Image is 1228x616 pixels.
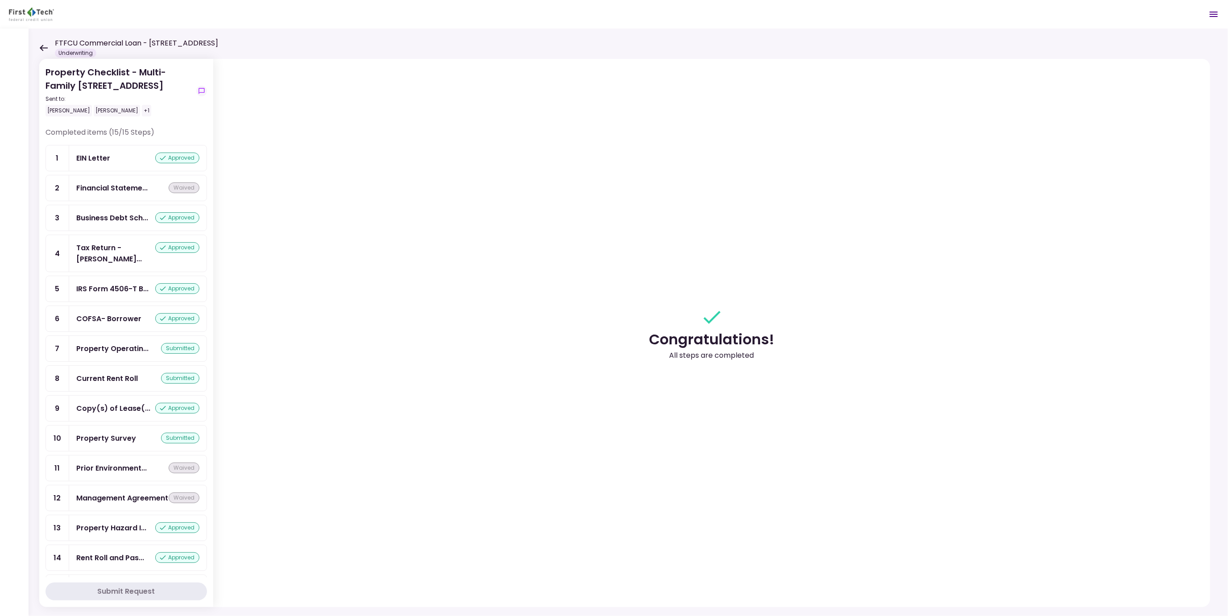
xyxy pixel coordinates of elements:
[169,492,199,503] div: waived
[46,396,69,421] div: 9
[155,522,199,533] div: approved
[76,403,150,414] div: Copy(s) of Lease(s) and Amendment(s)
[45,575,207,601] a: 15Current Rent Rollsubmitted
[45,205,207,231] a: 3Business Debt Scheduleapproved
[76,492,168,504] div: Management Agreement
[46,145,69,171] div: 1
[45,425,207,451] a: 10Property Surveysubmitted
[45,455,207,481] a: 11Prior Environmental Phase I and/or Phase IIwaived
[98,586,155,597] div: Submit Request
[45,306,207,332] a: 6COFSA- Borrowerapproved
[670,350,754,361] div: All steps are completed
[45,276,207,302] a: 5IRS Form 4506-T Borrowerapproved
[76,433,136,444] div: Property Survey
[45,95,193,103] div: Sent to:
[46,485,69,511] div: 12
[94,105,140,116] div: [PERSON_NAME]
[161,433,199,443] div: submitted
[169,463,199,473] div: waived
[45,365,207,392] a: 8Current Rent Rollsubmitted
[76,552,144,563] div: Rent Roll and Past Due Affidavit
[9,8,54,21] img: Partner icon
[45,105,92,116] div: [PERSON_NAME]
[46,575,69,600] div: 15
[76,242,155,265] div: Tax Return - Borrower
[46,175,69,201] div: 2
[161,373,199,384] div: submitted
[155,313,199,324] div: approved
[76,283,149,294] div: IRS Form 4506-T Borrower
[76,313,141,324] div: COFSA- Borrower
[76,212,148,223] div: Business Debt Schedule
[46,205,69,231] div: 3
[155,283,199,294] div: approved
[45,235,207,272] a: 4Tax Return - Borrowerapproved
[46,366,69,391] div: 8
[46,426,69,451] div: 10
[45,395,207,422] a: 9Copy(s) of Lease(s) and Amendment(s)approved
[46,545,69,571] div: 14
[155,212,199,223] div: approved
[649,329,774,350] div: Congratulations!
[45,127,207,145] div: Completed items (15/15 Steps)
[161,343,199,354] div: submitted
[45,335,207,362] a: 7Property Operating Statementssubmitted
[142,105,151,116] div: +1
[46,515,69,541] div: 13
[76,182,148,194] div: Financial Statement - Borrower
[169,182,199,193] div: waived
[76,463,147,474] div: Prior Environmental Phase I and/or Phase II
[46,235,69,272] div: 4
[45,66,193,116] div: Property Checklist - Multi-Family [STREET_ADDRESS]
[55,38,218,49] h1: FTFCU Commercial Loan - [STREET_ADDRESS]
[46,276,69,302] div: 5
[45,485,207,511] a: 12Management Agreementwaived
[46,455,69,481] div: 11
[45,175,207,201] a: 2Financial Statement - Borrowerwaived
[45,145,207,171] a: 1EIN Letterapproved
[155,242,199,253] div: approved
[155,403,199,413] div: approved
[55,49,96,58] div: Underwriting
[45,545,207,571] a: 14Rent Roll and Past Due Affidavitapproved
[45,583,207,600] button: Submit Request
[76,522,146,533] div: Property Hazard Insurance Policy and Liability Insurance Policy
[196,86,207,96] button: show-messages
[76,343,149,354] div: Property Operating Statements
[1203,4,1224,25] button: Open menu
[46,336,69,361] div: 7
[155,552,199,563] div: approved
[76,153,110,164] div: EIN Letter
[46,306,69,331] div: 6
[45,515,207,541] a: 13Property Hazard Insurance Policy and Liability Insurance Policyapproved
[76,373,138,384] div: Current Rent Roll
[155,153,199,163] div: approved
